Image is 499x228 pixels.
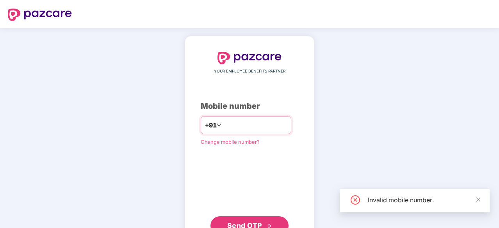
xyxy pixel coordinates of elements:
span: close [476,197,481,202]
img: logo [8,9,72,21]
a: Change mobile number? [201,139,260,145]
span: YOUR EMPLOYEE BENEFITS PARTNER [214,68,285,74]
span: +91 [205,120,217,130]
img: logo [217,52,282,64]
span: down [217,123,221,127]
div: Mobile number [201,100,298,112]
div: Invalid mobile number. [368,195,480,205]
span: close-circle [351,195,360,205]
